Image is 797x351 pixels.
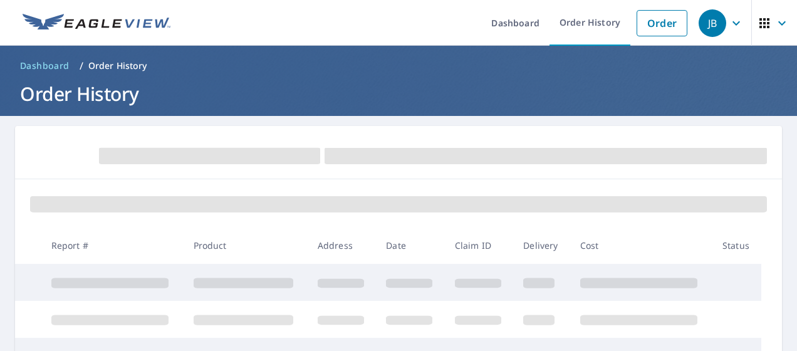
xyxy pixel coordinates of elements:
[88,60,147,72] p: Order History
[376,227,444,264] th: Date
[570,227,712,264] th: Cost
[23,14,170,33] img: EV Logo
[308,227,376,264] th: Address
[80,58,83,73] li: /
[513,227,570,264] th: Delivery
[41,227,184,264] th: Report #
[637,10,687,36] a: Order
[445,227,513,264] th: Claim ID
[15,81,782,107] h1: Order History
[712,227,761,264] th: Status
[15,56,782,76] nav: breadcrumb
[15,56,75,76] a: Dashboard
[699,9,726,37] div: JB
[20,60,70,72] span: Dashboard
[184,227,308,264] th: Product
